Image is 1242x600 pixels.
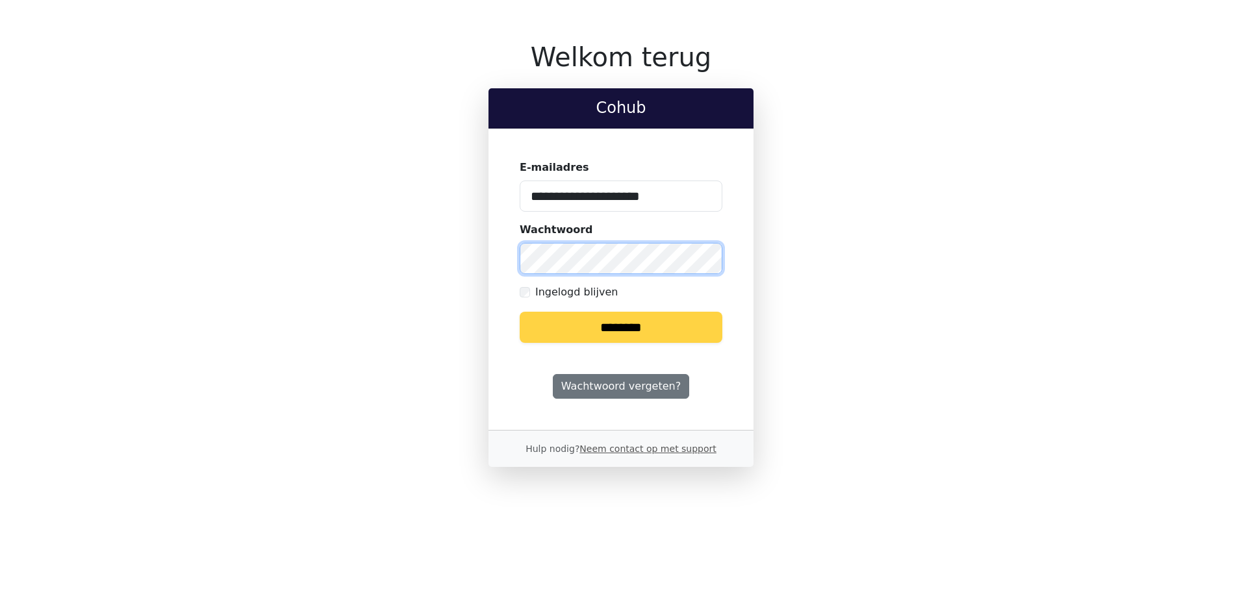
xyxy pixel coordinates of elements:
[526,444,716,454] small: Hulp nodig?
[553,374,689,399] a: Wachtwoord vergeten?
[499,99,743,118] h2: Cohub
[579,444,716,454] a: Neem contact op met support
[535,284,618,300] label: Ingelogd blijven
[488,42,754,73] h1: Welkom terug
[520,160,589,175] label: E-mailadres
[520,222,593,238] label: Wachtwoord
